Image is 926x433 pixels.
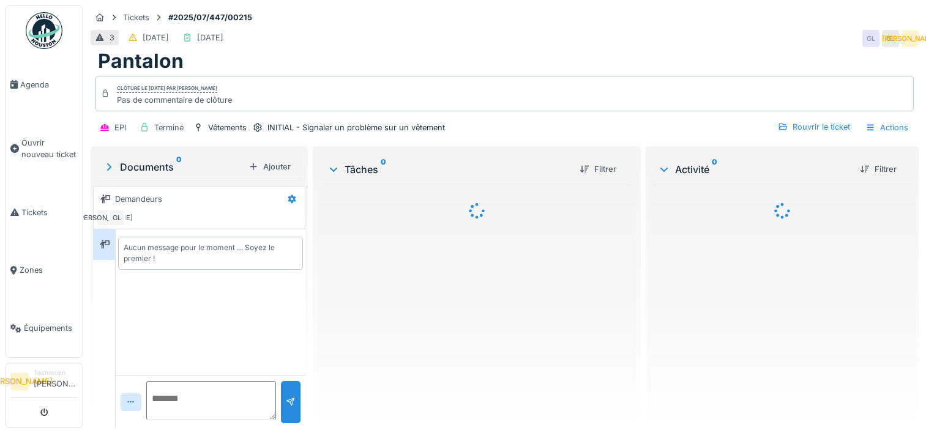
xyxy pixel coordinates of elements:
div: [DATE] [143,32,169,43]
li: [PERSON_NAME] [10,372,29,391]
span: Agenda [20,79,78,91]
div: Demandeurs [115,193,162,205]
div: EPI [114,122,126,133]
sup: 0 [712,162,717,177]
div: Terminé [154,122,184,133]
img: Badge_color-CXgf-gQk.svg [26,12,62,49]
div: Tâches [327,162,570,177]
a: Tickets [6,183,83,242]
span: Zones [20,264,78,276]
h1: Pantalon [98,50,184,73]
div: [DATE] [197,32,223,43]
div: Vêtements [208,122,247,133]
div: Pas de commentaire de clôture [117,94,232,106]
div: Aucun message pour le moment … Soyez le premier ! [124,242,297,264]
span: Tickets [21,207,78,218]
div: Ajouter [244,158,296,175]
span: Équipements [24,322,78,334]
div: Activité [658,162,850,177]
div: Documents [103,160,244,174]
div: GL [882,30,899,47]
a: [PERSON_NAME] Technicien[PERSON_NAME] [10,368,78,398]
div: Tickets [123,12,149,23]
div: Actions [860,119,914,136]
div: GL [862,30,879,47]
a: Ouvrir nouveau ticket [6,114,83,183]
div: GL [108,209,125,226]
a: Zones [6,242,83,300]
div: 3 [110,32,114,43]
strong: #2025/07/447/00215 [163,12,257,23]
li: [PERSON_NAME] [34,368,78,394]
div: [PERSON_NAME] [902,30,919,47]
a: Agenda [6,56,83,114]
div: Filtrer [575,161,621,177]
div: Technicien [34,368,78,377]
sup: 0 [381,162,386,177]
div: INITIAL - Signaler un problème sur un vêtement [267,122,445,133]
span: Ouvrir nouveau ticket [21,137,78,160]
div: [PERSON_NAME] [96,209,113,226]
div: Filtrer [855,161,902,177]
sup: 0 [176,160,182,174]
div: Rouvrir le ticket [773,119,855,135]
div: Clôturé le [DATE] par [PERSON_NAME] [117,84,217,93]
a: Équipements [6,299,83,357]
